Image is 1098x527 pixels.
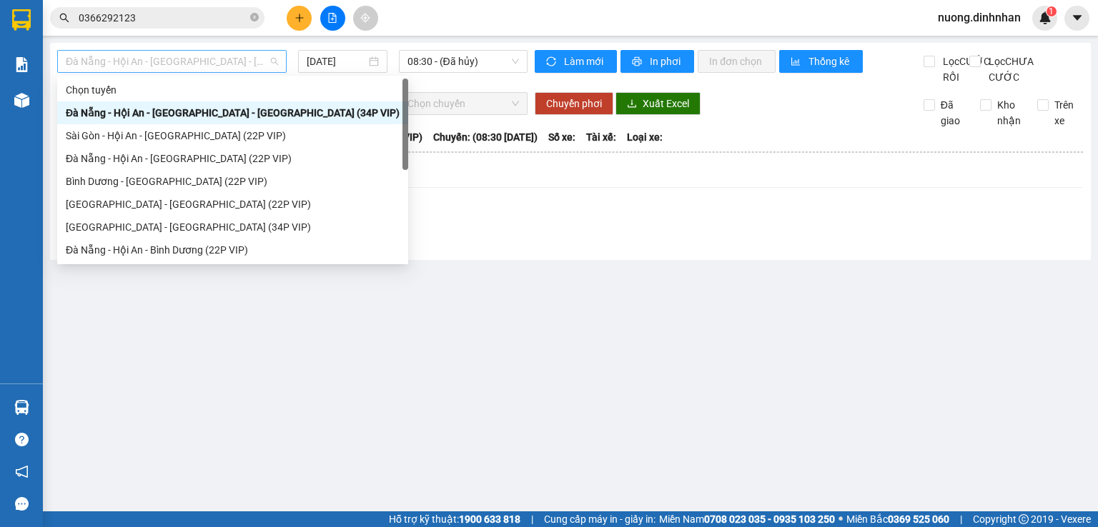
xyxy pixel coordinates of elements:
button: caret-down [1064,6,1089,31]
span: Làm mới [564,54,605,69]
span: Đà Nẵng - Hội An - Sài Gòn - Bình Dương (34P VIP) [66,51,278,72]
strong: 1900 633 818 [459,513,520,525]
button: bar-chartThống kê [779,50,863,73]
span: Số xe: [548,129,575,145]
div: Chọn tuyến [66,82,400,98]
img: warehouse-icon [14,93,29,108]
div: Bình Dương - [GEOGRAPHIC_DATA] (22P VIP) [66,174,400,189]
div: Sài Gòn - Đà Nẵng (22P VIP) [57,193,408,216]
input: Tìm tên, số ĐT hoặc mã đơn [79,10,247,26]
button: plus [287,6,312,31]
span: ⚪️ [839,516,843,522]
div: Đà Nẵng - Hội An - [GEOGRAPHIC_DATA] (22P VIP) [66,151,400,166]
span: Cung cấp máy in - giấy in: [544,511,656,527]
span: caret-down [1071,11,1084,24]
div: Chọn tuyến [57,79,408,101]
div: [GEOGRAPHIC_DATA] - [GEOGRAPHIC_DATA] (34P VIP) [66,219,400,235]
strong: 0708 023 035 - 0935 103 250 [704,513,835,525]
button: In đơn chọn [698,50,776,73]
span: 08:30 - (Đã hủy) [407,51,520,72]
span: search [59,13,69,23]
span: sync [546,56,558,68]
span: plus [295,13,305,23]
span: notification [15,465,29,478]
div: Đà Nẵng - Hội An - Bình Dương (22P VIP) [57,239,408,261]
span: aim [360,13,370,23]
div: Bình Dương - Đà Nẵng (22P VIP) [57,170,408,193]
div: Sài Gòn - Đà Nẵng (34P VIP) [57,216,408,239]
button: Chuyển phơi [535,92,613,115]
sup: 1 [1047,6,1057,16]
div: Đà Nẵng - Hội An - Sài Gòn (22P VIP) [57,147,408,170]
span: | [960,511,962,527]
img: icon-new-feature [1039,11,1052,24]
span: bar-chart [791,56,803,68]
span: In phơi [650,54,683,69]
span: printer [632,56,644,68]
span: file-add [327,13,337,23]
img: logo-vxr [12,9,31,31]
span: close-circle [250,11,259,25]
span: Lọc CHƯA CƯỚC [983,54,1038,85]
div: Đà Nẵng - Hội An - Bình Dương (22P VIP) [66,242,400,258]
button: downloadXuất Excel [615,92,701,115]
div: Đà Nẵng - Hội An - [GEOGRAPHIC_DATA] - [GEOGRAPHIC_DATA] (34P VIP) [66,105,400,121]
span: Loại xe: [627,129,663,145]
span: Chọn chuyến [407,93,520,114]
img: warehouse-icon [14,400,29,415]
span: nuong.dinhnhan [926,9,1032,26]
span: 1 [1049,6,1054,16]
button: printerIn phơi [620,50,694,73]
span: Thống kê [808,54,851,69]
span: Miền Nam [659,511,835,527]
span: Miền Bắc [846,511,949,527]
button: file-add [320,6,345,31]
strong: 0369 525 060 [888,513,949,525]
span: Hỗ trợ kỹ thuật: [389,511,520,527]
div: [GEOGRAPHIC_DATA] - [GEOGRAPHIC_DATA] (22P VIP) [66,196,400,212]
input: 14/09/2025 [307,54,365,69]
span: Lọc CƯỚC RỒI [937,54,992,85]
span: Đã giao [935,97,970,129]
div: Đà Nẵng - Hội An - Sài Gòn - Bình Dương (34P VIP) [57,101,408,124]
span: close-circle [250,13,259,21]
span: copyright [1019,514,1029,524]
div: Sài Gòn - Hội An - Đà Nẵng (22P VIP) [57,124,408,147]
button: aim [353,6,378,31]
div: Sài Gòn - Hội An - [GEOGRAPHIC_DATA] (22P VIP) [66,128,400,144]
span: Trên xe [1049,97,1084,129]
span: Chuyến: (08:30 [DATE]) [433,129,538,145]
button: syncLàm mới [535,50,617,73]
span: Kho nhận [991,97,1027,129]
img: solution-icon [14,57,29,72]
span: question-circle [15,433,29,446]
span: | [531,511,533,527]
span: message [15,497,29,511]
span: Tài xế: [586,129,616,145]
